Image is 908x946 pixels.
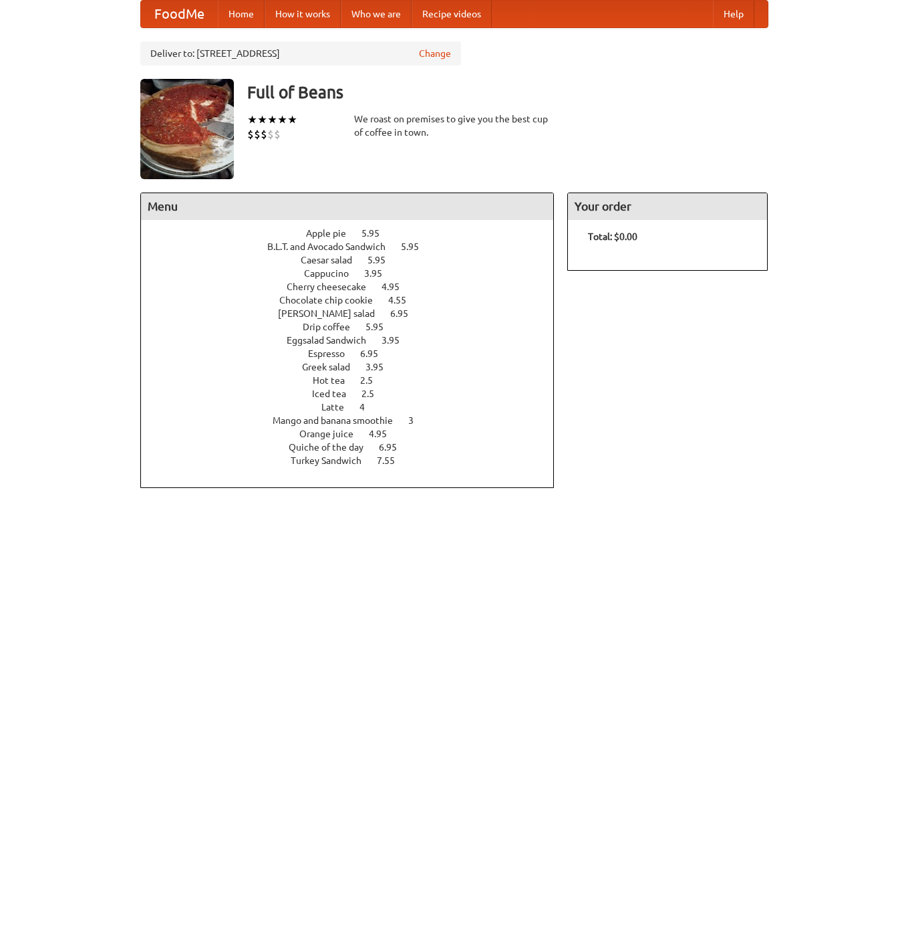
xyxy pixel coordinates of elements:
span: 5.95 [401,241,432,252]
a: B.L.T. and Avocado Sandwich 5.95 [267,241,444,252]
span: 7.55 [377,455,408,466]
span: Espresso [308,348,358,359]
span: 4.55 [388,295,420,306]
li: $ [261,127,267,142]
li: $ [247,127,254,142]
span: 2.5 [361,388,388,399]
a: Eggsalad Sandwich 3.95 [287,335,424,346]
span: Iced tea [312,388,359,399]
span: Turkey Sandwich [291,455,375,466]
li: ★ [267,112,277,127]
a: Apple pie 5.95 [306,228,404,239]
a: Espresso 6.95 [308,348,403,359]
a: Greek salad 3.95 [302,362,408,372]
span: [PERSON_NAME] salad [278,308,388,319]
a: Hot tea 2.5 [313,375,398,386]
span: Greek salad [302,362,363,372]
span: Eggsalad Sandwich [287,335,380,346]
li: ★ [287,112,297,127]
a: Cherry cheesecake 4.95 [287,281,424,292]
li: $ [267,127,274,142]
a: Who we are [341,1,412,27]
a: Iced tea 2.5 [312,388,399,399]
div: Deliver to: [STREET_ADDRESS] [140,41,461,66]
a: Mango and banana smoothie 3 [273,415,438,426]
span: 6.95 [360,348,392,359]
a: Home [218,1,265,27]
a: Change [419,47,451,60]
a: [PERSON_NAME] salad 6.95 [278,308,433,319]
a: Help [713,1,754,27]
span: Caesar salad [301,255,365,265]
li: $ [274,127,281,142]
a: Turkey Sandwich 7.55 [291,455,420,466]
a: How it works [265,1,341,27]
span: 4.95 [382,281,413,292]
div: We roast on premises to give you the best cup of coffee in town. [354,112,555,139]
li: ★ [257,112,267,127]
li: ★ [247,112,257,127]
h3: Full of Beans [247,79,768,106]
span: 4 [359,402,378,412]
span: Apple pie [306,228,359,239]
span: Latte [321,402,357,412]
span: 5.95 [367,255,399,265]
b: Total: $0.00 [588,231,637,242]
a: Cappucino 3.95 [304,268,407,279]
a: Quiche of the day 6.95 [289,442,422,453]
a: Latte 4 [321,402,390,412]
span: 6.95 [379,442,410,453]
a: Orange juice 4.95 [299,429,412,439]
a: Chocolate chip cookie 4.55 [279,295,431,306]
span: 6.95 [390,308,422,319]
span: 3.95 [382,335,413,346]
span: 5.95 [365,322,397,332]
span: 3.95 [365,362,397,372]
span: 5.95 [361,228,393,239]
span: B.L.T. and Avocado Sandwich [267,241,399,252]
li: ★ [277,112,287,127]
span: Quiche of the day [289,442,377,453]
span: Chocolate chip cookie [279,295,386,306]
span: 2.5 [360,375,386,386]
span: Mango and banana smoothie [273,415,406,426]
a: FoodMe [141,1,218,27]
span: Orange juice [299,429,367,439]
span: Hot tea [313,375,358,386]
h4: Menu [141,193,554,220]
span: 3.95 [364,268,396,279]
a: Caesar salad 5.95 [301,255,410,265]
span: Cherry cheesecake [287,281,380,292]
h4: Your order [568,193,767,220]
li: $ [254,127,261,142]
span: Cappucino [304,268,362,279]
span: Drip coffee [303,322,363,332]
a: Recipe videos [412,1,492,27]
img: angular.jpg [140,79,234,179]
span: 3 [408,415,427,426]
span: 4.95 [369,429,400,439]
a: Drip coffee 5.95 [303,322,408,332]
